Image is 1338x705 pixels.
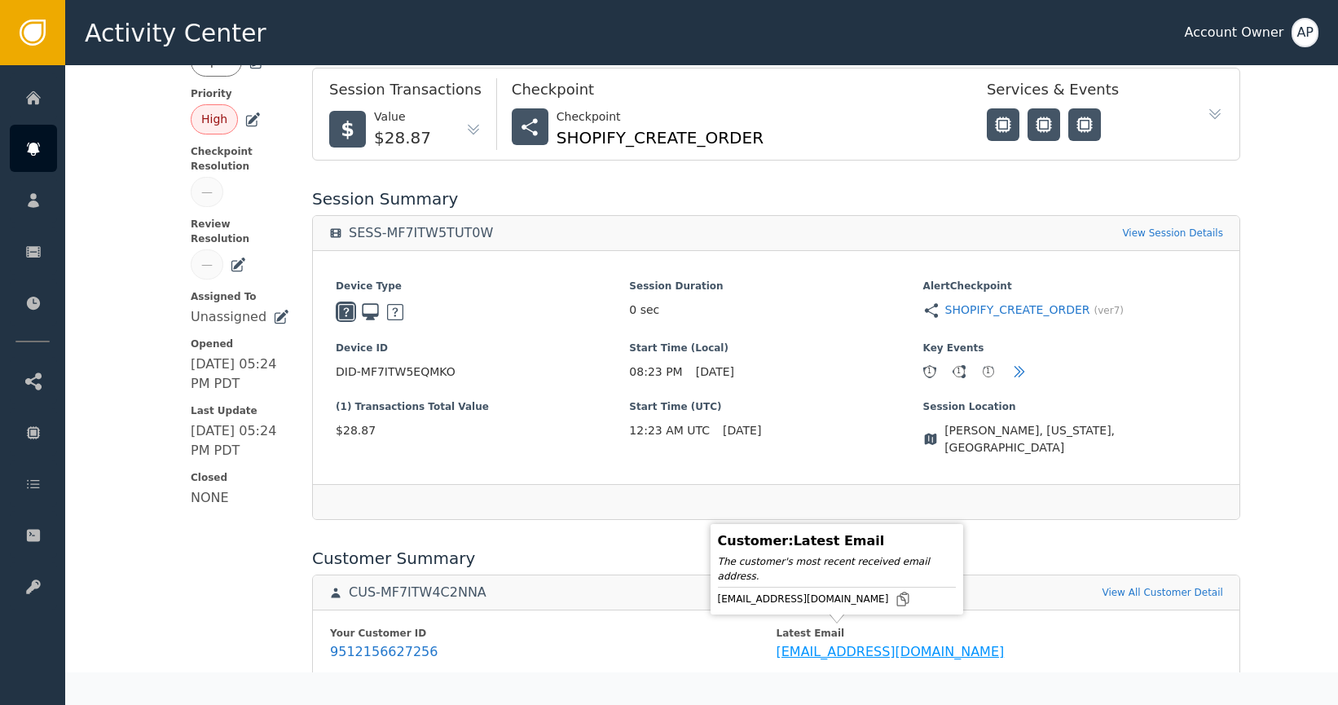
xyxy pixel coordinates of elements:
[557,126,764,150] div: SHOPIFY_CREATE_ORDER
[329,78,482,108] div: Session Transactions
[191,217,289,246] span: Review Resolution
[629,341,922,355] span: Start Time (Local)
[336,399,629,414] span: (1) Transactions Total Value
[923,279,1217,293] span: Alert Checkpoint
[944,422,1217,456] span: [PERSON_NAME], [US_STATE], [GEOGRAPHIC_DATA]
[629,399,922,414] span: Start Time (UTC)
[191,86,289,101] span: Priority
[923,399,1217,414] span: Session Location
[1094,303,1124,318] span: (ver 7 )
[512,78,954,108] div: Checkpoint
[336,279,629,293] span: Device Type
[923,341,1217,355] span: Key Events
[312,187,1240,211] div: Session Summary
[85,15,266,51] span: Activity Center
[336,341,629,355] span: Device ID
[336,364,629,381] span: DID-MF7ITW5EQMKO
[191,337,289,351] span: Opened
[201,256,213,273] div: —
[1292,18,1318,47] button: AP
[924,366,935,377] div: 1
[191,488,229,508] div: NONE
[696,364,734,381] span: [DATE]
[330,644,438,660] div: 9512156627256
[374,108,431,126] div: Value
[191,421,289,460] div: [DATE] 05:24 PM PDT
[987,78,1182,108] div: Services & Events
[341,115,354,144] span: $
[718,554,956,584] div: The customer's most recent received email address.
[191,470,289,485] span: Closed
[718,591,956,607] div: [EMAIL_ADDRESS][DOMAIN_NAME]
[330,626,776,641] div: Your Customer ID
[374,126,431,150] div: $28.87
[629,302,659,319] span: 0 sec
[945,302,1090,319] a: SHOPIFY_CREATE_ORDER
[629,364,682,381] span: 08:23 PM
[336,422,629,439] span: $28.87
[1122,226,1223,240] a: View Session Details
[191,144,289,174] span: Checkpoint Resolution
[776,644,1004,660] div: [EMAIL_ADDRESS][DOMAIN_NAME]
[983,366,994,377] div: 1
[191,355,289,394] div: [DATE] 05:24 PM PDT
[312,546,1240,571] div: Customer Summary
[1184,23,1283,42] div: Account Owner
[201,111,227,128] div: High
[953,366,965,377] div: 1
[776,626,1221,641] div: Latest Email
[191,403,289,418] span: Last Update
[1102,585,1222,600] a: View All Customer Detail
[191,289,289,304] span: Assigned To
[349,225,493,241] div: SESS-MF7ITW5TUT0W
[723,422,761,439] span: [DATE]
[191,307,266,327] div: Unassigned
[557,108,764,126] div: Checkpoint
[349,584,486,601] div: CUS-MF7ITW4C2NNA
[718,531,956,551] div: Customer : Latest Email
[629,422,710,439] span: 12:23 AM UTC
[201,183,213,200] div: —
[629,279,922,293] span: Session Duration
